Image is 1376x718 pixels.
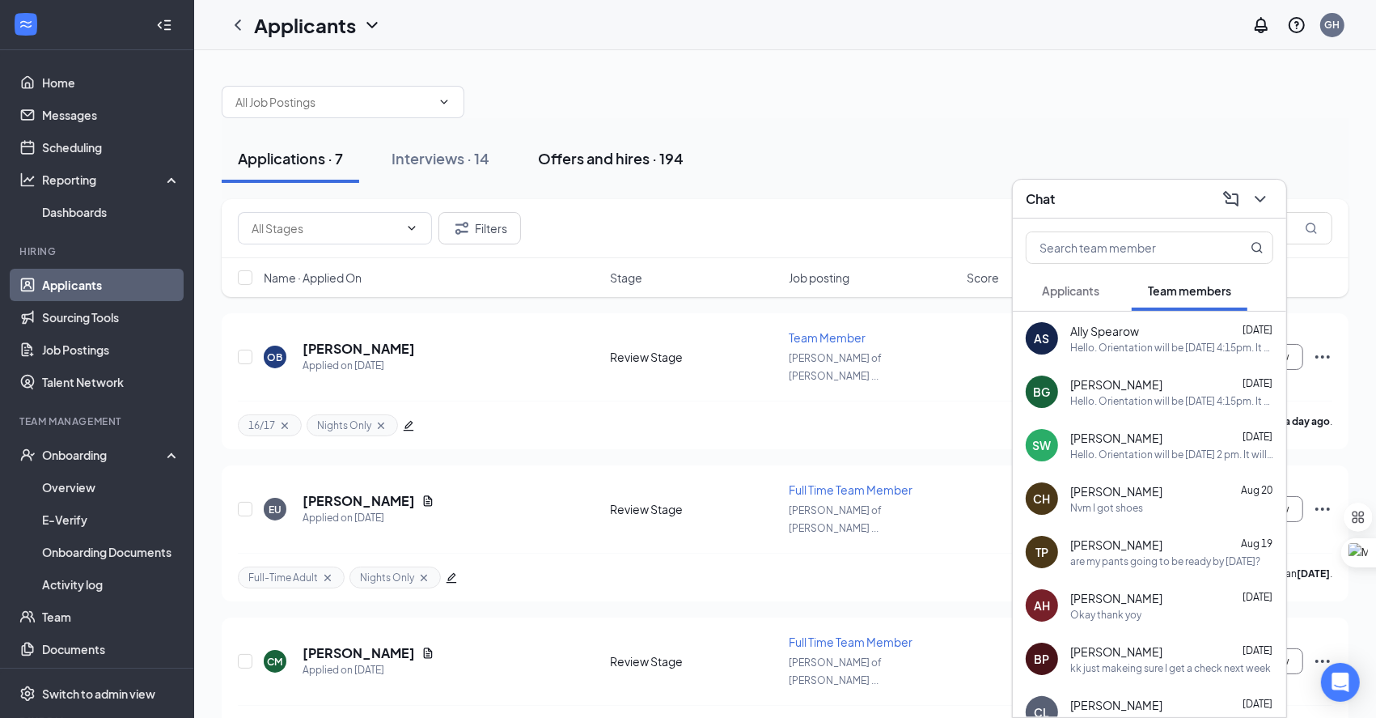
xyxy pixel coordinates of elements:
span: Full Time Team Member [789,482,912,497]
div: AH [1034,597,1050,614]
svg: Ellipses [1313,347,1332,367]
span: Job posting [789,270,849,286]
div: Hello. Orientation will be [DATE] 2 pm. It will be about an hour and a half long. I will need you... [1070,448,1273,461]
svg: ChevronDown [405,222,418,235]
div: Onboarding [42,447,167,463]
div: EU [269,503,282,516]
div: Hiring [19,244,177,258]
span: [PERSON_NAME] [1070,430,1162,446]
svg: Analysis [19,172,36,188]
a: E-Verify [42,503,180,536]
div: GH [1325,18,1340,32]
span: Applicants [1042,283,1099,298]
div: Hello. Orientation will be [DATE] 4:15pm. It will be about an hour and a half long. I will need y... [1070,341,1273,355]
h1: Applicants [254,11,356,39]
a: Documents [42,633,180,665]
svg: Cross [375,419,387,432]
a: Team [42,601,180,633]
div: Applications · 7 [238,148,343,168]
a: Applicants [42,269,180,301]
span: 16/17 [248,418,275,432]
span: [DATE] [1243,324,1272,336]
span: [DATE] [1243,644,1272,656]
h5: [PERSON_NAME] [303,492,415,510]
div: Reporting [42,172,181,188]
svg: ChevronDown [1251,189,1270,209]
div: Interviews · 14 [392,148,489,168]
div: Team Management [19,414,177,428]
a: Onboarding Documents [42,536,180,568]
svg: Settings [19,686,36,702]
b: [DATE] [1297,567,1330,580]
div: Offers and hires · 194 [538,148,684,168]
span: Full Time Team Member [789,635,912,649]
span: Ally Spearow [1070,323,1139,339]
a: Scheduling [42,131,180,164]
span: Aug 19 [1241,537,1272,550]
input: Search team member [1027,232,1218,263]
input: All Stages [252,219,399,237]
a: Dashboards [42,196,180,228]
b: a day ago [1285,415,1330,427]
svg: ComposeMessage [1221,189,1241,209]
div: Hello. Orientation will be [DATE] 4:15pm. It will be about an hour and a half long. I will need y... [1070,394,1273,408]
svg: Filter [452,219,472,238]
div: OB [268,351,283,364]
svg: ChevronLeft [228,15,248,35]
h5: [PERSON_NAME] [303,340,415,358]
div: BP [1035,651,1050,667]
a: Job Postings [42,334,180,366]
a: Home [42,66,180,99]
span: [PERSON_NAME] [1070,537,1162,553]
a: Talent Network [42,366,180,398]
span: [DATE] [1243,591,1272,603]
span: [DATE] [1243,698,1272,710]
svg: ChevronDown [362,15,382,35]
span: Aug 20 [1241,484,1272,496]
span: [PERSON_NAME] of [PERSON_NAME] ... [789,656,882,686]
span: Score [967,270,999,286]
span: Nights Only [360,571,414,584]
div: Nvm I got shoes [1070,501,1143,515]
input: All Job Postings [235,93,431,111]
span: [PERSON_NAME] [1070,697,1162,713]
span: Full-Time Adult [248,571,318,584]
button: ComposeMessage [1218,186,1244,212]
a: Activity log [42,568,180,601]
svg: QuestionInfo [1287,15,1306,35]
div: SW [1033,437,1052,453]
div: CH [1034,491,1051,507]
div: Review Stage [611,349,779,365]
div: Review Stage [611,653,779,669]
span: [PERSON_NAME] of [PERSON_NAME] ... [789,352,882,382]
div: Applied on [DATE] [303,662,434,678]
svg: Cross [321,571,334,584]
svg: WorkstreamLogo [18,16,34,32]
svg: ChevronDown [438,96,451,108]
div: TP [1035,544,1048,560]
button: ChevronDown [1247,186,1273,212]
h5: [PERSON_NAME] [303,644,415,662]
a: Overview [42,471,180,503]
span: Nights Only [317,418,371,432]
span: Stage [611,270,643,286]
div: kk just makeing sure I get a check next week [1070,661,1271,675]
svg: UserCheck [19,447,36,463]
h3: Chat [1026,190,1055,208]
div: Applied on [DATE] [303,358,415,374]
div: CM [268,655,283,669]
svg: Cross [417,571,430,584]
svg: MagnifyingGlass [1305,222,1318,235]
span: [PERSON_NAME] [1070,590,1162,606]
div: Switch to admin view [42,686,155,702]
svg: Collapse [156,17,172,33]
span: [PERSON_NAME] of [PERSON_NAME] ... [789,504,882,534]
span: [DATE] [1243,377,1272,389]
span: [DATE] [1243,431,1272,443]
svg: Ellipses [1313,652,1332,671]
div: AS [1035,330,1050,346]
div: Okay thank yoy [1070,608,1141,622]
button: Filter Filters [438,212,521,244]
svg: Document [421,495,434,508]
